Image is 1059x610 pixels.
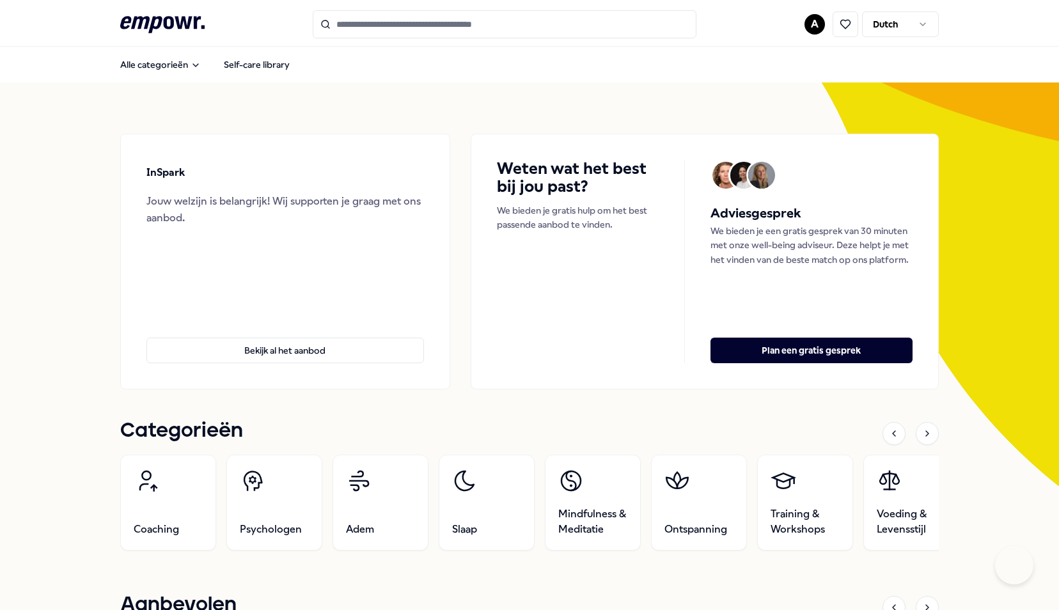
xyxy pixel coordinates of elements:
[651,455,747,551] a: Ontspanning
[452,522,477,537] span: Slaap
[771,506,840,537] span: Training & Workshops
[146,164,185,181] p: InSpark
[110,52,211,77] button: Alle categorieën
[333,455,428,551] a: Adem
[146,338,424,363] button: Bekijk al het aanbod
[146,193,424,226] div: Jouw welzijn is belangrijk! Wij supporten je graag met ons aanbod.
[877,506,946,537] span: Voeding & Levensstijl
[120,415,243,447] h1: Categorieën
[134,522,179,537] span: Coaching
[497,160,659,196] h4: Weten wat het best bij jou past?
[497,203,659,232] p: We bieden je gratis hulp om het best passende aanbod te vinden.
[226,455,322,551] a: Psychologen
[439,455,535,551] a: Slaap
[558,506,627,537] span: Mindfulness & Meditatie
[748,162,775,189] img: Avatar
[863,455,959,551] a: Voeding & Levensstijl
[545,455,641,551] a: Mindfulness & Meditatie
[664,522,727,537] span: Ontspanning
[710,224,913,267] p: We bieden je een gratis gesprek van 30 minuten met onze well-being adviseur. Deze helpt je met he...
[757,455,853,551] a: Training & Workshops
[712,162,739,189] img: Avatar
[710,203,913,224] h5: Adviesgesprek
[995,546,1033,584] iframe: Help Scout Beacon - Open
[804,14,825,35] button: A
[313,10,696,38] input: Search for products, categories or subcategories
[730,162,757,189] img: Avatar
[214,52,300,77] a: Self-care library
[120,455,216,551] a: Coaching
[110,52,300,77] nav: Main
[710,338,913,363] button: Plan een gratis gesprek
[346,522,374,537] span: Adem
[240,522,302,537] span: Psychologen
[146,317,424,363] a: Bekijk al het aanbod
